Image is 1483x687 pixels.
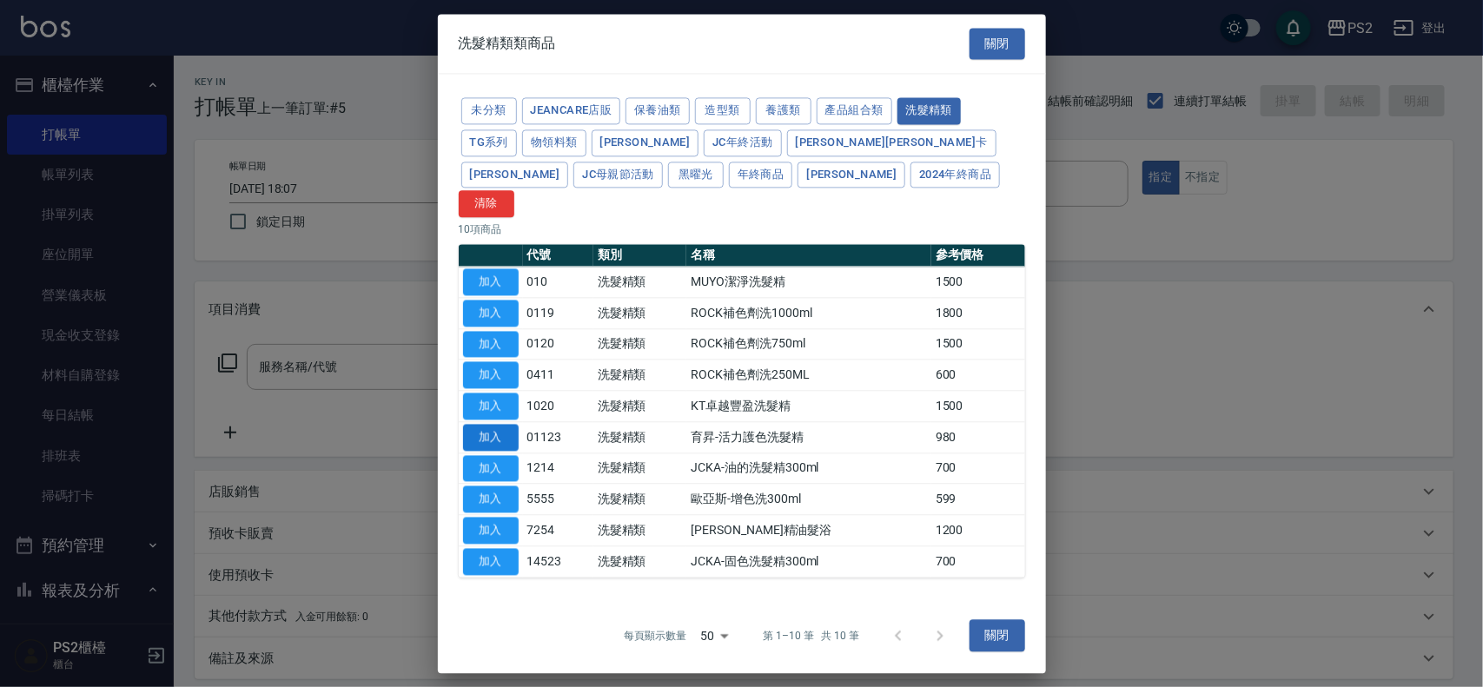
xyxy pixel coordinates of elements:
[787,129,996,156] button: [PERSON_NAME][PERSON_NAME]卡
[593,546,687,578] td: 洗髮精類
[522,97,621,124] button: JeanCare店販
[931,422,1025,453] td: 980
[463,268,519,295] button: 加入
[686,452,930,484] td: JCKA-油的洗髮精300ml
[463,424,519,451] button: 加入
[522,129,586,156] button: 物領料類
[763,628,859,644] p: 第 1–10 筆 共 10 筆
[593,360,687,391] td: 洗髮精類
[593,484,687,515] td: 洗髮精類
[686,298,930,329] td: ROCK補色劑洗1000ml
[523,484,593,515] td: 5555
[593,391,687,422] td: 洗髮精類
[686,360,930,391] td: ROCK補色劑洗250ML
[686,328,930,360] td: ROCK補色劑洗750ml
[798,162,905,188] button: [PERSON_NAME]
[523,360,593,391] td: 0411
[523,267,593,298] td: 010
[459,221,1025,237] p: 10 項商品
[668,162,724,188] button: 黑曜光
[931,328,1025,360] td: 1500
[523,515,593,546] td: 7254
[931,484,1025,515] td: 599
[463,331,519,358] button: 加入
[523,328,593,360] td: 0120
[463,362,519,389] button: 加入
[463,486,519,513] button: 加入
[695,97,751,124] button: 造型類
[523,244,593,267] th: 代號
[931,267,1025,298] td: 1500
[626,97,690,124] button: 保養油類
[686,422,930,453] td: 育昇-活力護色洗髮精
[463,517,519,544] button: 加入
[593,328,687,360] td: 洗髮精類
[970,28,1025,60] button: 關閉
[593,298,687,329] td: 洗髮精類
[593,452,687,484] td: 洗髮精類
[593,515,687,546] td: 洗髮精類
[693,612,735,659] div: 50
[523,391,593,422] td: 1020
[459,35,556,52] span: 洗髮精類類商品
[461,162,569,188] button: [PERSON_NAME]
[931,244,1025,267] th: 參考價格
[523,546,593,578] td: 14523
[523,452,593,484] td: 1214
[686,391,930,422] td: KT卓越豐盈洗髮精
[686,546,930,578] td: JCKA-固色洗髮精300ml
[897,97,962,124] button: 洗髮精類
[704,129,781,156] button: JC年終活動
[686,244,930,267] th: 名稱
[463,300,519,327] button: 加入
[523,422,593,453] td: 01123
[686,515,930,546] td: [PERSON_NAME]精油髮浴
[756,97,811,124] button: 養護類
[931,360,1025,391] td: 600
[931,298,1025,329] td: 1800
[461,129,518,156] button: TG系列
[729,162,793,188] button: 年終商品
[461,97,517,124] button: 未分類
[910,162,1000,188] button: 2024年終商品
[573,162,663,188] button: JC母親節活動
[931,391,1025,422] td: 1500
[624,628,686,644] p: 每頁顯示數量
[593,422,687,453] td: 洗髮精類
[463,393,519,419] button: 加入
[931,452,1025,484] td: 700
[686,267,930,298] td: MUYO潔淨洗髮精
[593,244,687,267] th: 類別
[817,97,892,124] button: 產品組合類
[593,267,687,298] td: 洗髮精類
[459,191,514,218] button: 清除
[970,620,1025,652] button: 關閉
[523,298,593,329] td: 0119
[686,484,930,515] td: 歐亞斯-增色洗300ml
[592,129,699,156] button: [PERSON_NAME]
[931,546,1025,578] td: 700
[463,548,519,575] button: 加入
[463,455,519,482] button: 加入
[931,515,1025,546] td: 1200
